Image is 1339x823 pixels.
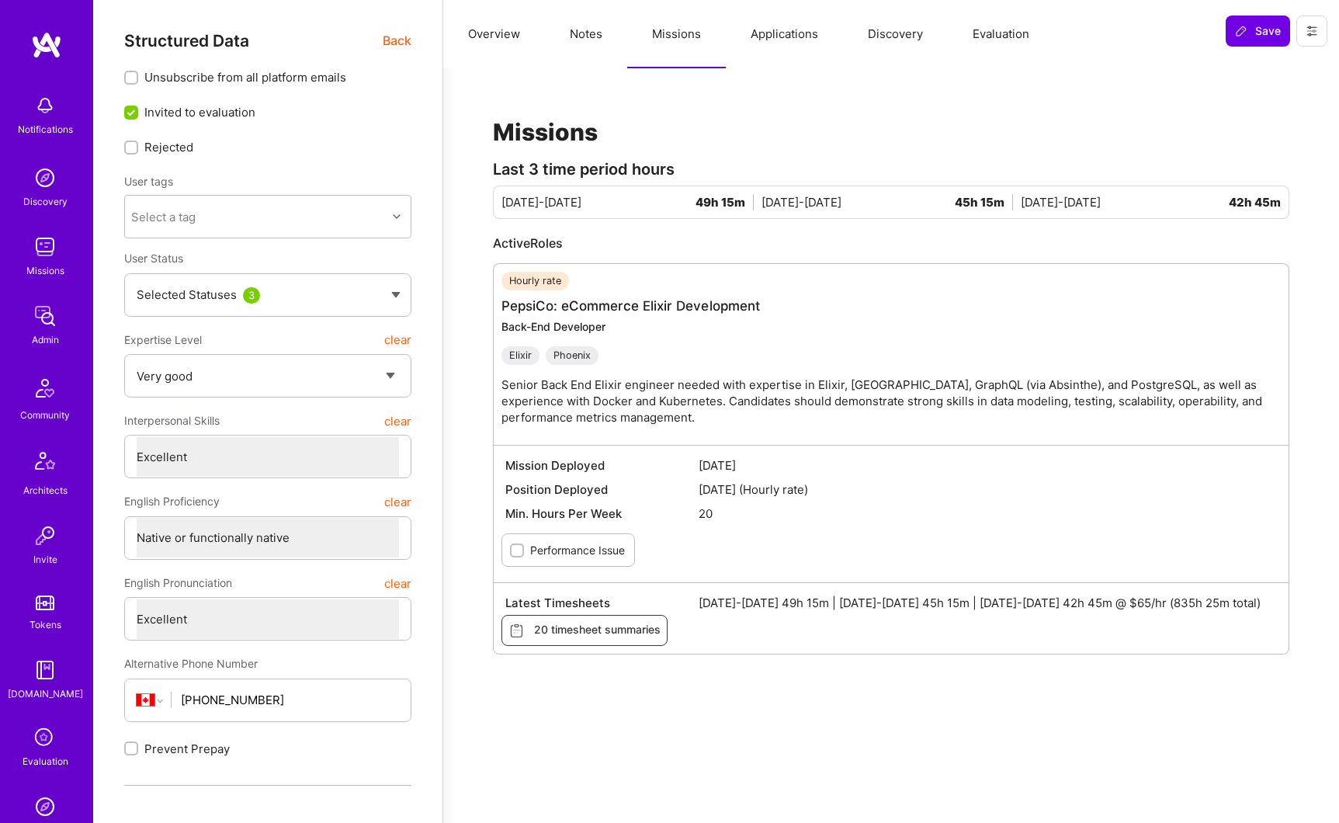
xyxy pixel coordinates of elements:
[493,161,1289,178] div: Last 3 time period hours
[18,121,73,137] div: Notifications
[29,655,61,686] img: guide book
[29,300,61,332] img: admin teamwork
[1235,23,1281,39] span: Save
[384,326,411,354] button: clear
[699,457,1278,474] span: [DATE]
[26,445,64,482] img: Architects
[530,542,625,558] label: Performance Issue
[32,332,59,348] div: Admin
[124,252,183,265] span: User Status
[20,407,70,423] div: Community
[391,292,401,298] img: caret
[144,139,193,155] span: Rejected
[26,262,64,279] div: Missions
[124,31,249,50] span: Structured Data
[501,298,760,314] a: PepsiCo: eCommerce Elixir Development
[1021,194,1281,210] div: [DATE]-[DATE]
[36,596,54,610] img: tokens
[383,31,411,50] span: Back
[505,595,699,611] span: Latest Timesheets
[501,346,539,365] div: Elixir
[23,753,68,769] div: Evaluation
[144,741,230,757] span: Prevent Prepay
[505,505,699,522] span: Min. Hours Per Week
[508,623,525,639] i: icon Timesheets
[29,90,61,121] img: bell
[124,488,220,516] span: English Proficiency
[501,272,569,290] div: Hourly rate
[124,326,202,354] span: Expertise Level
[493,118,1289,146] h1: Missions
[124,657,258,670] span: Alternative Phone Number
[699,505,1278,522] span: 20
[124,569,232,597] span: English Pronunciation
[26,370,64,407] img: Community
[1226,16,1290,47] button: Save
[33,551,57,568] div: Invite
[31,31,62,59] img: logo
[144,104,255,120] span: Invited to evaluation
[137,287,237,302] span: Selected Statuses
[243,287,260,304] div: 3
[493,234,1289,252] div: Active Roles
[384,488,411,516] button: clear
[501,377,1296,425] p: Senior Back End Elixir engineer needed with expertise in Elixir, [GEOGRAPHIC_DATA], GraphQL (via ...
[23,193,68,210] div: Discovery
[699,595,1278,611] span: [DATE]-[DATE] 49h 15m | [DATE]-[DATE] 45h 15m | [DATE]-[DATE] 42h 45m @ $65/hr (835h 25m total)
[699,481,1278,498] span: [DATE] (Hourly rate)
[23,482,68,498] div: Architects
[384,569,411,597] button: clear
[505,457,699,474] span: Mission Deployed
[29,231,61,262] img: teamwork
[696,194,754,210] span: 49h 15m
[29,520,61,551] img: Invite
[124,407,220,435] span: Interpersonal Skills
[29,791,61,822] img: Admin Search
[384,407,411,435] button: clear
[761,194,1022,210] div: [DATE]-[DATE]
[144,69,346,85] span: Unsubscribe from all platform emails
[29,162,61,193] img: discovery
[508,622,661,639] span: 20 timesheet summaries
[501,194,761,210] div: [DATE]-[DATE]
[30,724,60,753] i: icon SelectionTeam
[181,680,399,720] input: +1 (000) 000-0000
[131,209,196,225] div: Select a tag
[393,213,401,221] i: icon Chevron
[955,194,1013,210] span: 45h 15m
[8,686,83,702] div: [DOMAIN_NAME]
[501,319,1296,334] div: Back-End Developer
[501,615,668,646] button: 20 timesheet summaries
[546,346,598,365] div: Phoenix
[124,174,173,189] label: User tags
[1229,194,1281,210] span: 42h 45m
[29,616,61,633] div: Tokens
[505,481,699,498] span: Position Deployed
